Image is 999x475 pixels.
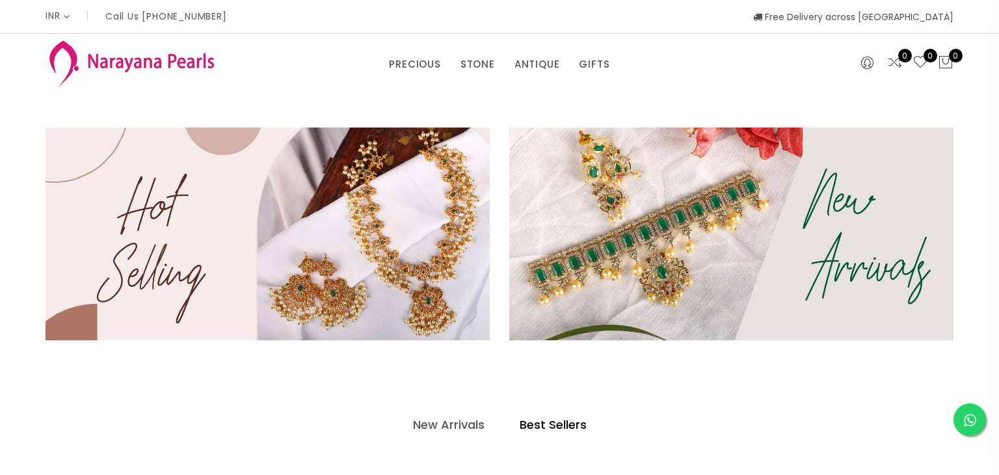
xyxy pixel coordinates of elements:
span: Free Delivery across [GEOGRAPHIC_DATA] [753,10,953,23]
a: 0 [912,55,928,72]
a: STONE [460,55,495,74]
a: PRECIOUS [389,55,440,74]
button: 0 [938,55,953,72]
p: Call Us [PHONE_NUMBER] [105,12,227,21]
span: 0 [924,49,937,62]
a: 0 [887,55,903,72]
a: ANTIQUE [514,55,560,74]
span: 0 [949,49,963,62]
a: GIFTS [579,55,609,74]
span: 0 [898,49,912,62]
h4: New Arrivals [413,417,485,433]
h4: Best Sellers [520,417,587,433]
